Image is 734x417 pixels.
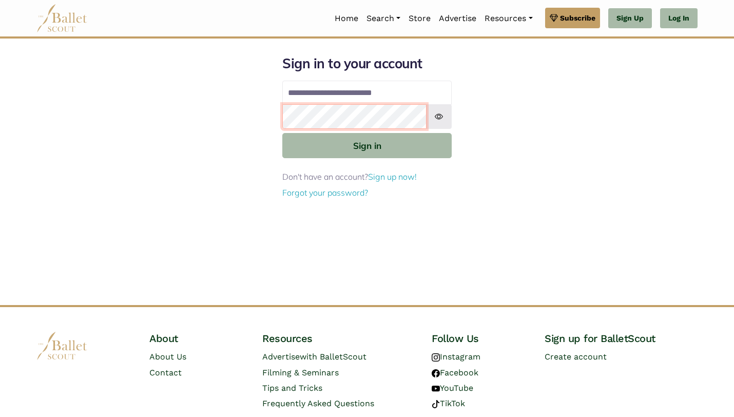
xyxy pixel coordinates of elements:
[262,399,374,408] a: Frequently Asked Questions
[432,369,440,377] img: facebook logo
[282,170,452,184] p: Don't have an account?
[262,352,366,362] a: Advertisewith BalletScout
[432,385,440,393] img: youtube logo
[545,8,600,28] a: Subscribe
[282,187,368,198] a: Forgot your password?
[432,383,473,393] a: YouTube
[149,368,182,377] a: Contact
[362,8,404,29] a: Search
[262,383,322,393] a: Tips and Tricks
[432,352,480,362] a: Instagram
[545,352,607,362] a: Create account
[660,8,698,29] a: Log In
[282,133,452,158] button: Sign in
[432,400,440,408] img: tiktok logo
[545,332,698,345] h4: Sign up for BalletScout
[432,399,465,408] a: TikTok
[149,352,186,362] a: About Us
[149,332,246,345] h4: About
[36,332,88,360] img: logo
[608,8,652,29] a: Sign Up
[432,368,478,377] a: Facebook
[331,8,362,29] a: Home
[480,8,536,29] a: Resources
[262,368,339,377] a: Filming & Seminars
[282,55,452,72] h1: Sign in to your account
[404,8,435,29] a: Store
[560,12,595,24] span: Subscribe
[432,332,528,345] h4: Follow Us
[432,353,440,362] img: instagram logo
[300,352,366,362] span: with BalletScout
[262,332,415,345] h4: Resources
[550,12,558,24] img: gem.svg
[435,8,480,29] a: Advertise
[368,172,417,182] a: Sign up now!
